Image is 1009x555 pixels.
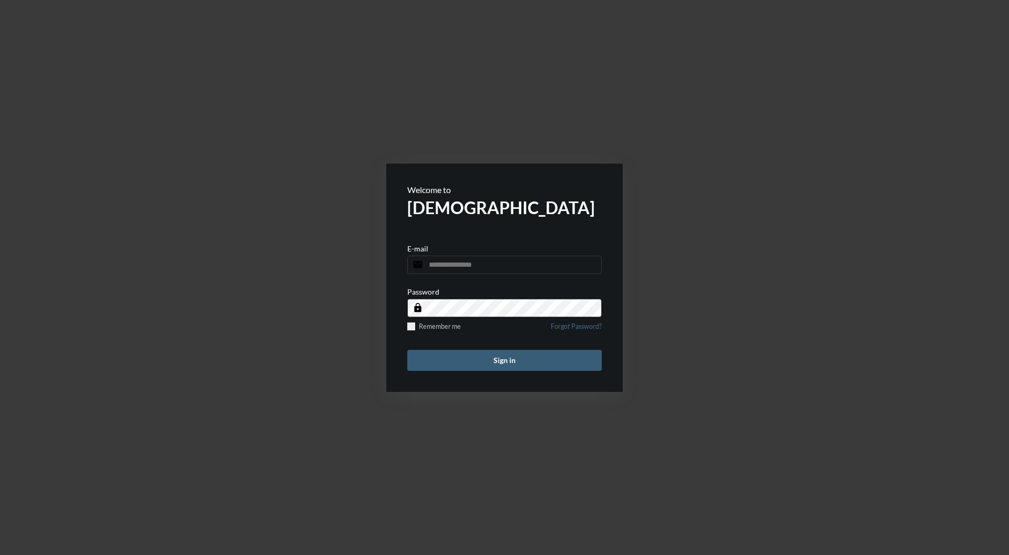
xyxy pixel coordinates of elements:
a: Forgot Password? [551,322,602,337]
label: Remember me [407,322,461,330]
h2: [DEMOGRAPHIC_DATA] [407,197,602,218]
button: Sign in [407,350,602,371]
p: Password [407,287,439,296]
p: Welcome to [407,185,602,195]
p: E-mail [407,244,428,253]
